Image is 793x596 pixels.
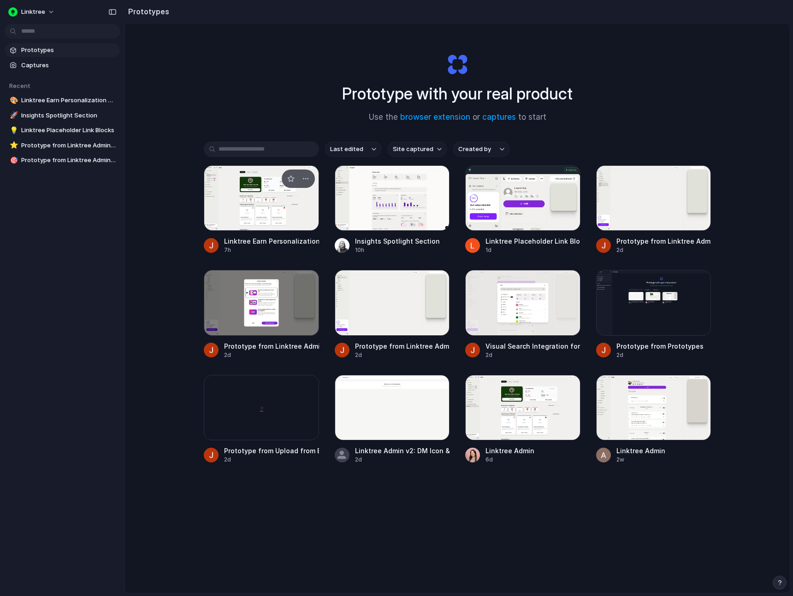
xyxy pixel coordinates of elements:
span: Linktree Earn Personalization Prototype v2 [21,96,116,105]
div: Prototype from Prototypes [616,341,704,351]
button: 🎨 [8,96,18,105]
h1: Prototype with your real product [342,82,573,106]
div: 7h [224,246,319,254]
div: Linktree Earn Personalization Prototype v2 [224,236,319,246]
a: Prototypes [5,43,120,57]
div: 🎨 [10,95,16,106]
span: Prototypes [21,46,116,55]
div: Visual Search Integration for Linktree [485,341,580,351]
a: Linktree AdminLinktree Admin2w [596,375,711,464]
a: browser extension [400,112,470,122]
div: Linktree Admin v2: DM Icon & Inbox Update [355,446,450,456]
button: 🚀 [8,111,18,120]
span: Recent [9,82,30,89]
div: 10h [355,246,440,254]
span: Prototype from Linktree Admin v4 [21,141,116,150]
div: 🎯 [10,155,16,166]
div: 2d [355,456,450,464]
div: Prototype from Linktree Admin Dashboard [355,341,450,351]
span: Captures [21,61,116,70]
span: Site captured [393,145,433,154]
div: 🚀 [10,110,16,121]
button: ⭐ [8,141,18,150]
span: Prototype from Linktree Admin v3 [21,156,116,165]
a: Captures [5,58,120,72]
span: Use the or to start [369,111,546,123]
button: Linktree [5,5,59,19]
div: 💡 [10,125,16,136]
a: Prototype from Linktree Admin v4Prototype from Linktree Admin v42d [596,165,711,254]
a: 🎯Prototype from Linktree Admin v3 [5,153,120,167]
div: 2d [616,246,711,254]
button: Created by [453,141,510,157]
span: Created by [458,145,491,154]
span: Insights Spotlight Section [21,111,116,120]
a: Prototype from Upload from Extension v2Prototype from Upload from Extension v22d [204,375,319,464]
a: Prototype from PrototypesPrototype from Prototypes2d [596,270,711,359]
div: Linktree Admin [616,446,665,456]
button: 🎯 [8,156,18,165]
div: Prototype from Linktree Admin v4 [616,236,711,246]
a: Prototype from Linktree Admin v3Prototype from Linktree Admin v32d [204,270,319,359]
button: Site captured [387,141,447,157]
div: 6d [485,456,534,464]
h2: Prototypes [124,6,169,17]
button: 💡 [8,126,18,135]
div: Prototype from Upload from Extension v2 [224,446,319,456]
a: Linktree AdminLinktree Admin6d [465,375,580,464]
div: 1d [485,246,580,254]
div: Linktree Placeholder Link Blocks [485,236,580,246]
div: 2d [616,351,704,359]
a: captures [482,112,516,122]
a: Visual Search Integration for LinktreeVisual Search Integration for Linktree2d [465,270,580,359]
a: 💡Linktree Placeholder Link Blocks [5,123,120,137]
a: Prototype from Linktree Admin DashboardPrototype from Linktree Admin Dashboard2d [335,270,450,359]
div: ⭐ [10,140,16,151]
a: ⭐Prototype from Linktree Admin v4 [5,139,120,152]
button: Last edited [325,141,382,157]
div: Prototype from Linktree Admin v3 [224,341,319,351]
a: 🚀Insights Spotlight Section [5,109,120,123]
span: Linktree Placeholder Link Blocks [21,126,116,135]
div: 2w [616,456,665,464]
div: 2d [485,351,580,359]
div: 2d [355,351,450,359]
a: Linktree Earn Personalization Prototype v2Linktree Earn Personalization Prototype v27h [204,165,319,254]
a: 🎨Linktree Earn Personalization Prototype v2 [5,93,120,107]
div: 2d [224,456,319,464]
span: Last edited [330,145,363,154]
div: Linktree Admin [485,446,534,456]
div: 2d [224,351,319,359]
a: Linktree Placeholder Link BlocksLinktree Placeholder Link Blocks1d [465,165,580,254]
span: Linktree [21,7,45,17]
div: Insights Spotlight Section [355,236,440,246]
a: Insights Spotlight SectionInsights Spotlight Section10h [335,165,450,254]
a: Linktree Admin v2: DM Icon & Inbox UpdateLinktree Admin v2: DM Icon & Inbox Update2d [335,375,450,464]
